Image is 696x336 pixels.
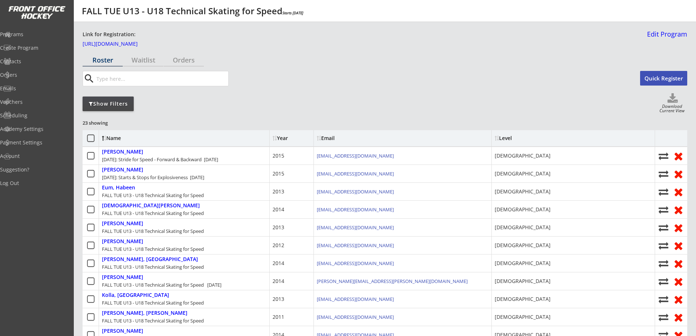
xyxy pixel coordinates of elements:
div: 2011 [273,313,284,321]
div: Show Filters [83,100,134,107]
div: Waitlist [123,57,163,63]
button: Click to download full roster. Your browser settings may try to block it, check your security set... [658,93,687,104]
button: Quick Register [640,71,687,86]
div: [DEMOGRAPHIC_DATA] [495,170,551,177]
div: [DEMOGRAPHIC_DATA] [495,295,551,303]
button: Remove from roster (no refund) [673,312,684,323]
div: Name [102,136,161,141]
button: Remove from roster (no refund) [673,240,684,251]
div: [DEMOGRAPHIC_DATA] [495,260,551,267]
button: Move player [658,241,669,250]
button: Remove from roster (no refund) [673,168,684,180]
div: [DEMOGRAPHIC_DATA] [495,224,551,231]
button: Remove from roster (no refund) [673,276,684,287]
div: FALL TUE U13 - U18 Technical Skating for Speed [82,7,303,15]
div: [DEMOGRAPHIC_DATA] [495,313,551,321]
div: 2014 [273,278,284,285]
a: [EMAIL_ADDRESS][DOMAIN_NAME] [317,260,394,267]
div: FALL TUE U13 - U18 Technical Skating for Speed [102,210,204,216]
a: [EMAIL_ADDRESS][DOMAIN_NAME] [317,242,394,249]
a: [URL][DOMAIN_NAME] [83,41,156,49]
a: [EMAIL_ADDRESS][DOMAIN_NAME] [317,206,394,213]
button: Move player [658,223,669,233]
button: Move player [658,169,669,179]
div: [DEMOGRAPHIC_DATA] [495,278,551,285]
em: Starts [DATE] [282,10,303,15]
div: [PERSON_NAME] [102,238,143,245]
div: [DEMOGRAPHIC_DATA] [495,206,551,213]
div: 23 showing [83,120,135,126]
div: Year [273,136,311,141]
button: search [83,73,95,84]
div: [DEMOGRAPHIC_DATA][PERSON_NAME] [102,203,200,209]
a: Edit Program [644,31,687,44]
button: Remove from roster (no refund) [673,204,684,215]
div: FALL TUE U13 - U18 Technical Skating for Speed [102,317,204,324]
div: 2013 [273,224,284,231]
div: Roster [83,57,123,63]
button: Move player [658,151,669,161]
button: Move player [658,205,669,215]
div: Kolla, [GEOGRAPHIC_DATA] [102,292,169,298]
a: [EMAIL_ADDRESS][DOMAIN_NAME] [317,152,394,159]
div: Level [495,136,560,141]
div: Orders [164,57,204,63]
div: FALL TUE U13 - U18 Technical Skating for Speed [DATE] [102,282,221,288]
button: Remove from roster (no refund) [673,222,684,233]
div: [DEMOGRAPHIC_DATA] [495,152,551,159]
div: [PERSON_NAME], [PERSON_NAME] [102,310,187,316]
a: [EMAIL_ADDRESS][DOMAIN_NAME] [317,224,394,231]
div: 2013 [273,295,284,303]
div: FALL TUE U13 - U18 Technical Skating for Speed [102,246,204,252]
div: FALL TUE U13 - U18 Technical Skating for Speed [102,264,204,270]
button: Remove from roster (no refund) [673,186,684,197]
button: Move player [658,187,669,197]
button: Move player [658,276,669,286]
div: [PERSON_NAME] [102,149,143,155]
div: [PERSON_NAME] [102,167,143,173]
img: FOH%20White%20Logo%20Transparent.png [8,6,66,19]
div: [PERSON_NAME] [102,328,143,334]
button: Remove from roster (no refund) [673,150,684,162]
div: [DEMOGRAPHIC_DATA] [495,188,551,195]
div: [PERSON_NAME] [102,220,143,227]
div: [DATE]: Stride for Speed - Forward & Backward [DATE] [102,156,218,163]
div: 2013 [273,188,284,195]
div: Eum, Habeen [102,185,135,191]
div: [DEMOGRAPHIC_DATA] [495,242,551,249]
button: Move player [658,258,669,268]
div: [DATE]: Starts & Stops for Explosiveness [DATE] [102,174,204,181]
button: Remove from roster (no refund) [673,258,684,269]
div: FALL TUE U13 - U18 Technical Skating for Speed [102,299,204,306]
div: 2012 [273,242,284,249]
a: [EMAIL_ADDRESS][DOMAIN_NAME] [317,170,394,177]
div: 2014 [273,260,284,267]
button: Move player [658,312,669,322]
div: 2014 [273,206,284,213]
div: 2015 [273,152,284,159]
input: Type here... [95,71,228,86]
div: Download Current View [657,104,687,114]
div: 2015 [273,170,284,177]
div: Link for Registration: [83,31,137,38]
a: [EMAIL_ADDRESS][DOMAIN_NAME] [317,188,394,195]
button: Remove from roster (no refund) [673,294,684,305]
div: FALL TUE U13 - U18 Technical Skating for Speed [102,192,204,199]
div: Email [317,136,383,141]
a: [EMAIL_ADDRESS][DOMAIN_NAME] [317,296,394,302]
a: [PERSON_NAME][EMAIL_ADDRESS][PERSON_NAME][DOMAIN_NAME] [317,278,468,284]
button: Move player [658,294,669,304]
div: [PERSON_NAME], [GEOGRAPHIC_DATA] [102,256,198,263]
a: [EMAIL_ADDRESS][DOMAIN_NAME] [317,314,394,320]
div: [PERSON_NAME] [102,274,143,280]
div: FALL TUE U13 - U18 Technical Skating for Speed [102,228,204,234]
